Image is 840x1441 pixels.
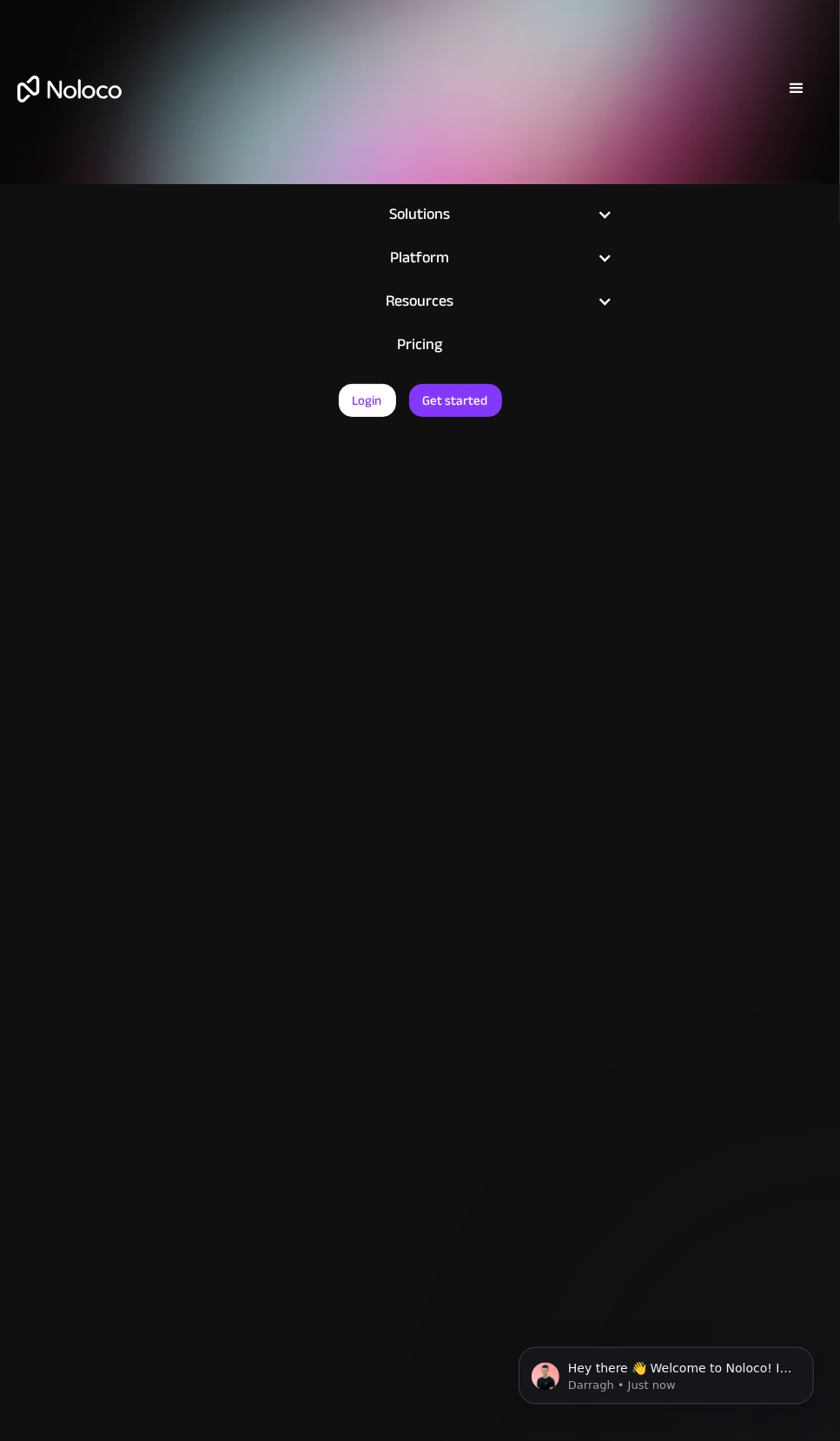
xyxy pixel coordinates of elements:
div: Solutions [210,202,631,228]
a: home [17,76,122,102]
div: Platform [210,245,631,271]
a: Login [339,384,396,417]
div: Solutions [232,202,609,228]
div: Resources [210,288,631,314]
a: Pricing [210,323,631,367]
div: Resources [232,288,609,314]
div: Platform [232,245,609,271]
iframe: Intercom notifications message [493,1311,840,1432]
div: menu [771,63,823,115]
a: Get started [409,384,502,417]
